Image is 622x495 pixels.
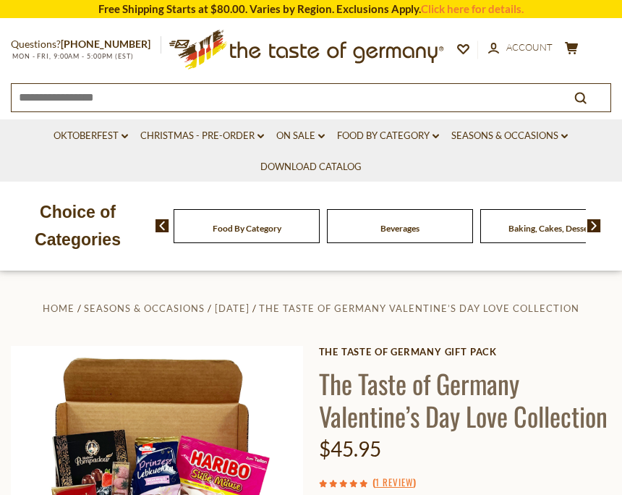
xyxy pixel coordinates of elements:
a: The Taste of Germany Valentine’s Day Love Collection [259,302,579,314]
p: Questions? [11,35,161,54]
a: [PHONE_NUMBER] [61,38,150,50]
a: Seasons & Occasions [84,302,205,314]
a: Christmas - PRE-ORDER [140,128,264,144]
h1: The Taste of Germany Valentine’s Day Love Collection [319,367,611,432]
a: Beverages [380,223,419,234]
a: Home [43,302,74,314]
span: Account [506,41,553,53]
a: The Taste of Germany Gift Pack [319,346,611,357]
a: Download Catalog [260,159,362,175]
a: Food By Category [337,128,439,144]
a: Click here for details. [421,2,524,15]
a: Oktoberfest [54,128,128,144]
span: ( ) [372,475,416,489]
a: Baking, Cakes, Desserts [508,223,599,234]
a: On Sale [276,128,325,144]
span: MON - FRI, 9:00AM - 5:00PM (EST) [11,52,134,60]
a: 1 Review [375,475,413,491]
a: [DATE] [215,302,250,314]
img: previous arrow [155,219,169,232]
span: $45.95 [319,436,381,461]
a: Account [488,40,553,56]
img: next arrow [587,219,601,232]
a: Seasons & Occasions [451,128,568,144]
a: Food By Category [213,223,281,234]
